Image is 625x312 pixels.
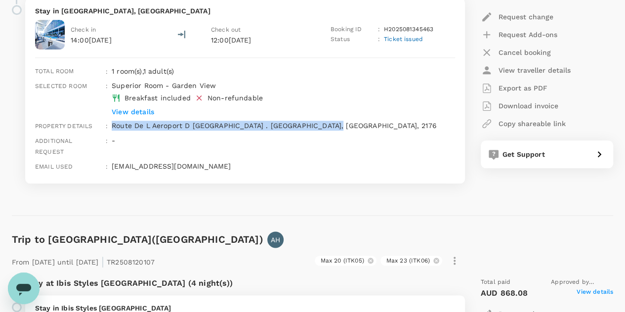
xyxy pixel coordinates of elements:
[499,30,557,40] p: Request Add-ons
[106,163,108,170] span: :
[112,121,455,131] p: Route De L Aeroport D [GEOGRAPHIC_DATA] . [GEOGRAPHIC_DATA], [GEOGRAPHIC_DATA], 2176
[35,68,74,75] span: Total room
[499,101,558,111] p: Download invoice
[380,257,436,265] span: Max 23 (ITK06)
[577,287,613,299] span: View details
[481,115,566,133] button: Copy shareable link
[499,119,566,129] p: Copy shareable link
[35,123,92,130] span: Property details
[481,97,558,115] button: Download invoice
[481,61,571,79] button: View traveller details
[331,25,374,35] p: Booking ID
[481,8,553,26] button: Request change
[481,79,547,97] button: Export as PDF
[378,25,380,35] p: :
[481,287,528,299] p: AUD 868.08
[112,161,455,171] p: [EMAIL_ADDRESS][DOMAIN_NAME]
[315,257,370,265] span: Max 20 (ITK05)
[35,83,87,89] span: Selected room
[499,65,571,75] p: View traveller details
[26,277,233,289] p: Stay at Ibis Styles [GEOGRAPHIC_DATA] (4 night(s))
[502,150,545,158] span: Get Support
[101,255,104,268] span: |
[211,35,305,45] p: 12:00[DATE]
[35,6,455,16] p: Stay in [GEOGRAPHIC_DATA], [GEOGRAPHIC_DATA]
[71,26,96,33] span: Check in
[106,137,108,144] span: :
[211,26,241,33] span: Check out
[112,67,174,75] span: 1 room(s) , 1 adult(s)
[112,81,425,90] p: Superior Room - Garden View
[106,68,108,75] span: :
[12,231,263,247] h6: Trip to [GEOGRAPHIC_DATA]([GEOGRAPHIC_DATA])
[551,277,613,287] span: Approved by
[384,36,423,43] span: Ticket issued
[270,235,280,245] p: AH
[106,123,108,130] span: :
[481,277,511,287] span: Total paid
[499,83,547,93] p: Export as PDF
[125,93,191,103] div: Breakfast included
[106,83,108,89] span: :
[208,93,263,103] div: Non-refundable
[481,26,557,44] button: Request Add-ons
[315,256,376,266] div: Max 20 (ITK05)
[35,163,73,170] span: Email used
[481,44,551,61] button: Cancel booking
[35,137,73,155] span: Additional request
[71,35,112,45] p: 14:00[DATE]
[499,12,553,22] p: Request change
[378,35,380,45] p: :
[12,252,155,269] p: From [DATE] until [DATE] TR2508120107
[384,25,433,35] p: H2025081345463
[380,256,442,266] div: Max 23 (ITK06)
[112,107,425,117] p: View details
[8,272,40,304] iframe: Button to launch messaging window
[499,47,551,57] p: Cancel booking
[331,35,374,45] p: Status
[35,20,65,49] img: Radisson Blu Hotel, Abidjan Airport
[112,135,455,145] p: -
